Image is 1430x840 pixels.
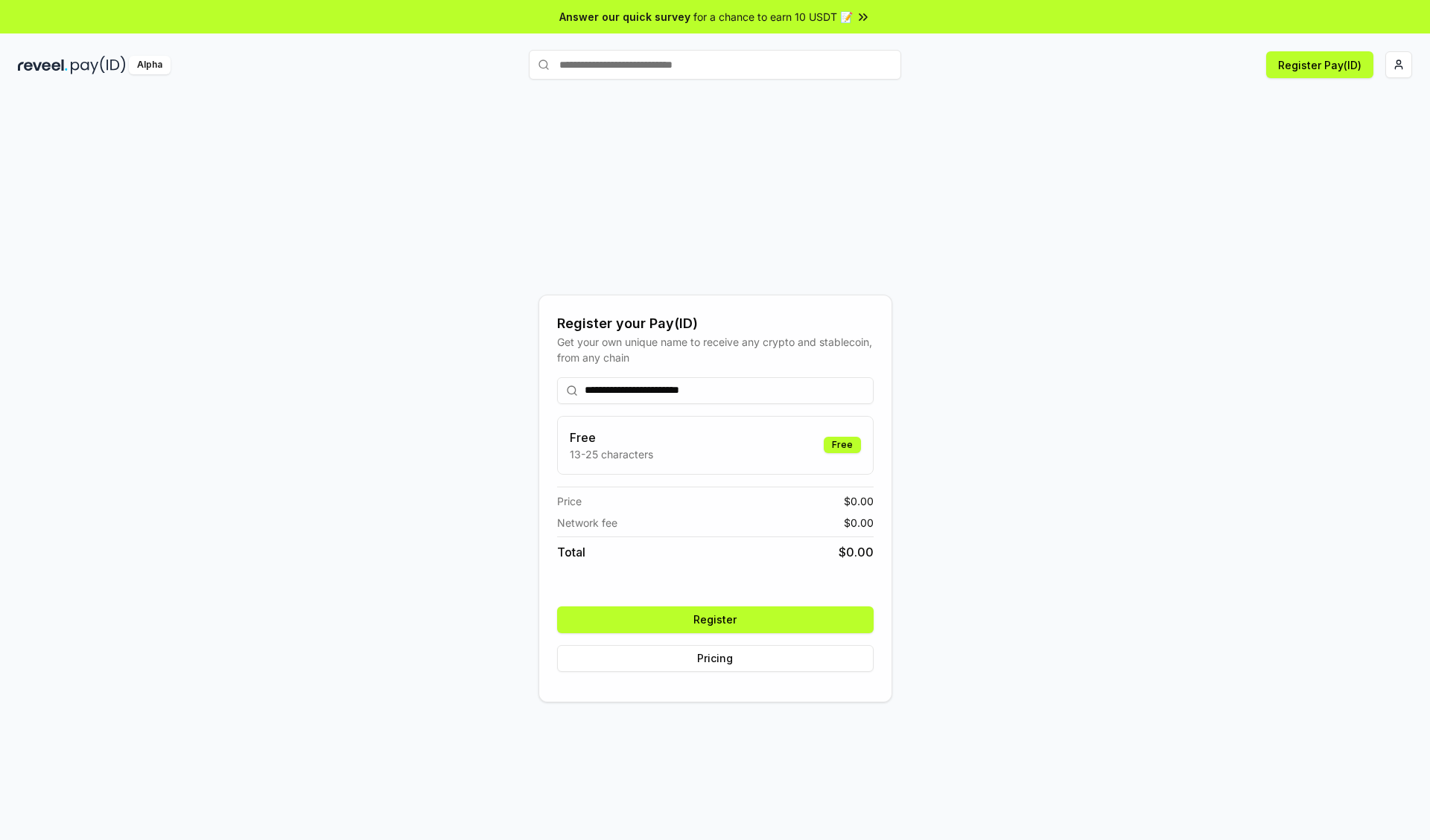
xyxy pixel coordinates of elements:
[557,313,874,334] div: Register your Pay(ID)
[1266,51,1373,78] button: Register Pay(ID)
[559,9,690,25] span: Answer our quick survey
[570,446,653,462] p: 13-25 characters
[557,606,874,633] button: Register
[129,56,171,74] div: Alpha
[557,645,874,672] button: Pricing
[844,515,874,530] span: $ 0.00
[824,437,861,453] div: Free
[71,56,126,74] img: pay_id
[839,543,874,561] span: $ 0.00
[557,334,874,365] div: Get your own unique name to receive any crypto and stablecoin, from any chain
[557,515,617,530] span: Network fee
[557,493,582,509] span: Price
[557,543,585,561] span: Total
[18,56,68,74] img: reveel_dark
[693,9,853,25] span: for a chance to earn 10 USDT 📝
[570,429,653,446] h3: Free
[844,493,874,509] span: $ 0.00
